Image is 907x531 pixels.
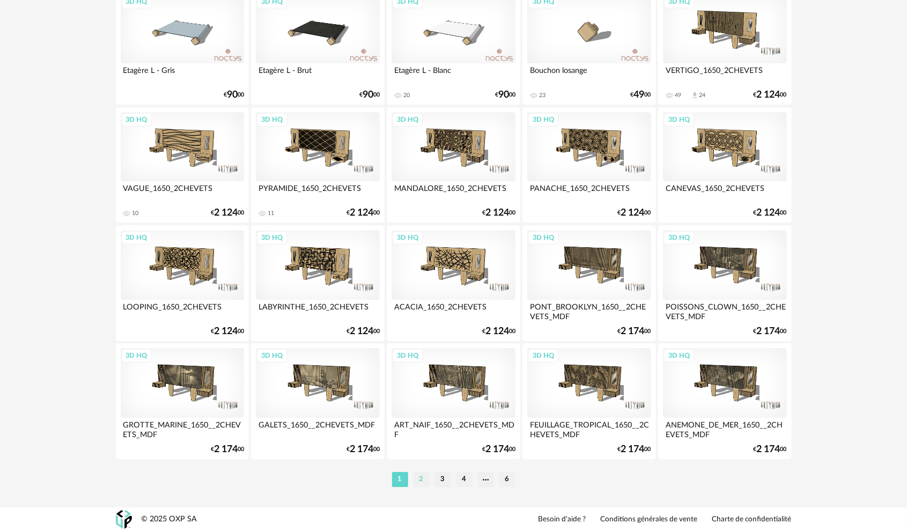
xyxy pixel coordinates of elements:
[268,210,274,217] div: 11
[757,446,780,453] span: 2 174
[392,418,515,439] div: ART_NAIF_1650__2CHEVETS_MDF
[712,515,792,525] a: Charte de confidentialité
[634,91,645,99] span: 49
[618,209,651,217] div: € 00
[485,209,509,217] span: 2 124
[754,328,787,335] div: € 00
[116,225,249,341] a: 3D HQ LOOPING_1650_2CHEVETS €2 12400
[211,209,244,217] div: € 00
[414,472,430,487] li: 2
[527,181,651,203] div: PANACHE_1650_2CHEVETS
[621,209,645,217] span: 2 124
[121,113,152,127] div: 3D HQ
[346,328,380,335] div: € 00
[211,328,244,335] div: € 00
[116,343,249,459] a: 3D HQ GROTTE_MARINE_1650__2CHEVETS_MDF €2 17400
[527,418,651,439] div: FEUILLAGE_TROPICAL_1650__2CHEVETS_MDF
[251,225,384,341] a: 3D HQ LABYRINTHE_1650_2CHEVETS €2 12400
[757,328,780,335] span: 2 174
[757,91,780,99] span: 2 124
[392,63,515,85] div: Etagère L - Blanc
[663,63,786,85] div: VERTIGO_1650_2CHEVETS
[618,328,651,335] div: € 00
[256,300,379,321] div: LABYRINTHE_1650_2CHEVETS
[522,107,655,223] a: 3D HQ PANACHE_1650_2CHEVETS €2 12400
[498,91,509,99] span: 90
[251,343,384,459] a: 3D HQ GALETS_1650__2CHEVETS_MDF €2 17400
[121,231,152,245] div: 3D HQ
[392,349,423,363] div: 3D HQ
[663,181,786,203] div: CANEVAS_1650_2CHEVETS
[392,181,515,203] div: MANDALORE_1650_2CHEVETS
[214,209,238,217] span: 2 124
[482,446,515,453] div: € 00
[214,328,238,335] span: 2 124
[387,343,520,459] a: 3D HQ ART_NAIF_1650__2CHEVETS_MDF €2 17400
[350,328,373,335] span: 2 124
[387,225,520,341] a: 3D HQ ACACIA_1650_2CHEVETS €2 12400
[482,209,515,217] div: € 00
[699,92,705,99] div: 24
[392,300,515,321] div: ACACIA_1650_2CHEVETS
[527,63,651,85] div: Bouchon losange
[528,349,559,363] div: 3D HQ
[224,91,244,99] div: € 00
[116,107,249,223] a: 3D HQ VAGUE_1650_2CHEVETS 10 €2 12400
[528,231,559,245] div: 3D HQ
[251,107,384,223] a: 3D HQ PYRAMIDE_1650_2CHEVETS 11 €2 12400
[214,446,238,453] span: 2 174
[658,343,791,459] a: 3D HQ ANEMONE_DE_MER_1650__2CHEVETS_MDF €2 17400
[363,91,373,99] span: 90
[256,349,287,363] div: 3D HQ
[522,225,655,341] a: 3D HQ PONT_BROOKLYN_1650__2CHEVETS_MDF €2 17400
[691,91,699,99] span: Download icon
[392,472,408,487] li: 1
[754,91,787,99] div: € 00
[142,514,197,525] div: © 2025 OXP SA
[528,113,559,127] div: 3D HQ
[658,107,791,223] a: 3D HQ CANEVAS_1650_2CHEVETS €2 12400
[754,446,787,453] div: € 00
[527,300,651,321] div: PONT_BROOKLYN_1650__2CHEVETS_MDF
[392,231,423,245] div: 3D HQ
[663,418,786,439] div: ANEMONE_DE_MER_1650__2CHEVETS_MDF
[256,418,379,439] div: GALETS_1650__2CHEVETS_MDF
[346,209,380,217] div: € 00
[256,231,287,245] div: 3D HQ
[121,418,244,439] div: GROTTE_MARINE_1650__2CHEVETS_MDF
[403,92,410,99] div: 20
[663,231,695,245] div: 3D HQ
[392,113,423,127] div: 3D HQ
[227,91,238,99] span: 90
[495,91,515,99] div: € 00
[121,63,244,85] div: Etagère L - Gris
[387,107,520,223] a: 3D HQ MANDALORE_1650_2CHEVETS €2 12400
[757,209,780,217] span: 2 124
[485,328,509,335] span: 2 124
[485,446,509,453] span: 2 174
[456,472,473,487] li: 4
[211,446,244,453] div: € 00
[256,63,379,85] div: Etagère L - Brut
[121,300,244,321] div: LOOPING_1650_2CHEVETS
[256,181,379,203] div: PYRAMIDE_1650_2CHEVETS
[116,510,132,529] img: OXP
[522,343,655,459] a: 3D HQ FEUILLAGE_TROPICAL_1650__2CHEVETS_MDF €2 17400
[618,446,651,453] div: € 00
[675,92,681,99] div: 49
[539,515,586,525] a: Besoin d'aide ?
[121,349,152,363] div: 3D HQ
[663,349,695,363] div: 3D HQ
[754,209,787,217] div: € 00
[256,113,287,127] div: 3D HQ
[601,515,698,525] a: Conditions générales de vente
[631,91,651,99] div: € 00
[663,113,695,127] div: 3D HQ
[435,472,451,487] li: 3
[539,92,545,99] div: 23
[346,446,380,453] div: € 00
[121,181,244,203] div: VAGUE_1650_2CHEVETS
[663,300,786,321] div: POISSONS_CLOWN_1650__2CHEVETS_MDF
[359,91,380,99] div: € 00
[499,472,515,487] li: 6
